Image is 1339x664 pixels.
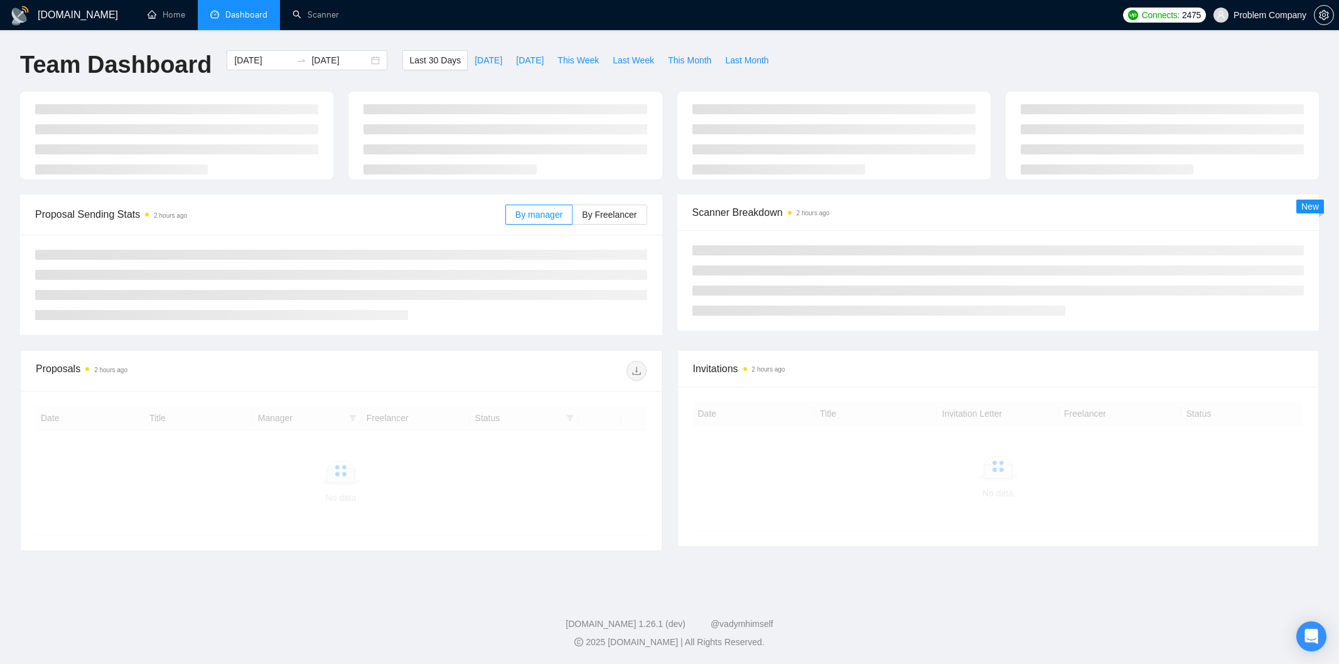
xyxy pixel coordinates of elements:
time: 2 hours ago [94,367,127,373]
a: setting [1314,10,1334,20]
time: 2 hours ago [797,210,830,217]
span: 2475 [1182,8,1201,22]
span: This Week [557,53,599,67]
span: Connects: [1142,8,1180,22]
input: Start date [234,53,291,67]
span: New [1301,201,1319,212]
h1: Team Dashboard [20,50,212,80]
button: This Month [661,50,718,70]
span: setting [1315,10,1333,20]
input: End date [311,53,368,67]
span: swap-right [296,55,306,65]
div: Proposals [36,361,341,381]
span: [DATE] [516,53,544,67]
span: copyright [574,638,583,646]
button: Last Week [606,50,661,70]
a: [DOMAIN_NAME] 1.26.1 (dev) [566,619,686,629]
a: @vadymhimself [711,619,773,629]
span: By manager [515,210,562,220]
a: searchScanner [293,9,339,20]
time: 2 hours ago [154,212,187,219]
a: homeHome [148,9,185,20]
span: Proposal Sending Stats [35,206,505,222]
span: Last 30 Days [409,53,461,67]
button: [DATE] [468,50,509,70]
button: Last Month [718,50,775,70]
span: to [296,55,306,65]
div: Open Intercom Messenger [1296,621,1326,651]
span: Scanner Breakdown [692,205,1304,220]
button: Last 30 Days [402,50,468,70]
span: dashboard [210,10,219,19]
span: By Freelancer [582,210,637,220]
span: user [1217,11,1225,19]
span: Last Week [613,53,654,67]
span: Invitations [693,361,1304,377]
img: upwork-logo.png [1128,10,1138,20]
button: setting [1314,5,1334,25]
div: 2025 [DOMAIN_NAME] | All Rights Reserved. [10,636,1329,649]
button: This Week [551,50,606,70]
span: This Month [668,53,711,67]
span: Last Month [725,53,768,67]
img: logo [10,6,30,26]
span: Dashboard [225,9,267,20]
span: [DATE] [475,53,502,67]
button: [DATE] [509,50,551,70]
time: 2 hours ago [752,366,785,373]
